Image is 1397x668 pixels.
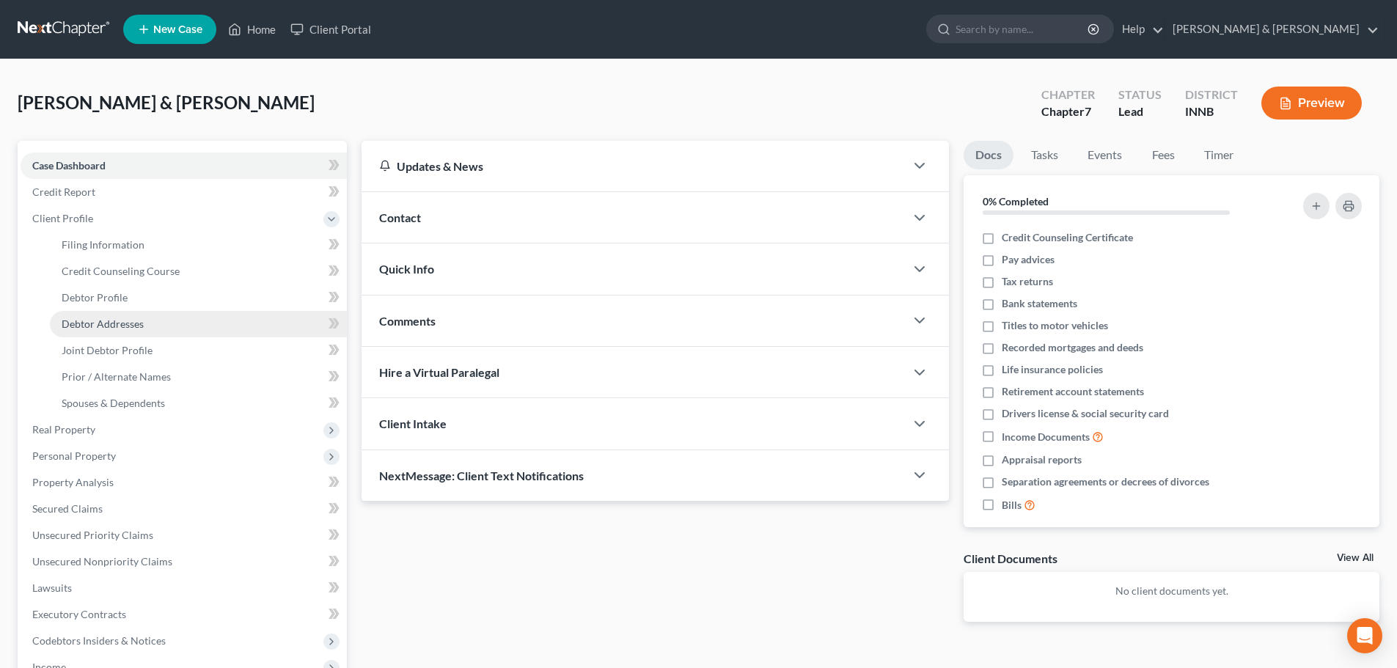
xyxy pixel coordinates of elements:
[32,529,153,541] span: Unsecured Priority Claims
[1041,103,1095,120] div: Chapter
[153,24,202,35] span: New Case
[62,344,153,356] span: Joint Debtor Profile
[62,291,128,304] span: Debtor Profile
[32,555,172,568] span: Unsecured Nonpriority Claims
[1002,362,1103,377] span: Life insurance policies
[1347,618,1382,653] div: Open Intercom Messenger
[32,449,116,462] span: Personal Property
[975,584,1368,598] p: No client documents yet.
[21,469,347,496] a: Property Analysis
[50,390,347,416] a: Spouses & Dependents
[983,195,1049,208] strong: 0% Completed
[1002,384,1144,399] span: Retirement account statements
[1019,141,1070,169] a: Tasks
[1140,141,1187,169] a: Fees
[32,634,166,647] span: Codebtors Insiders & Notices
[1002,296,1077,311] span: Bank statements
[32,608,126,620] span: Executory Contracts
[1165,16,1379,43] a: [PERSON_NAME] & [PERSON_NAME]
[379,469,584,482] span: NextMessage: Client Text Notifications
[21,153,347,179] a: Case Dashboard
[50,285,347,311] a: Debtor Profile
[1002,406,1169,421] span: Drivers license & social security card
[221,16,283,43] a: Home
[1002,252,1055,267] span: Pay advices
[50,311,347,337] a: Debtor Addresses
[1337,553,1374,563] a: View All
[1118,87,1162,103] div: Status
[21,548,347,575] a: Unsecured Nonpriority Claims
[32,423,95,436] span: Real Property
[379,365,499,379] span: Hire a Virtual Paralegal
[1002,340,1143,355] span: Recorded mortgages and deeds
[1115,16,1164,43] a: Help
[1192,141,1245,169] a: Timer
[62,318,144,330] span: Debtor Addresses
[62,238,144,251] span: Filing Information
[1002,230,1133,245] span: Credit Counseling Certificate
[964,551,1057,566] div: Client Documents
[1076,141,1134,169] a: Events
[62,265,180,277] span: Credit Counseling Course
[1085,104,1091,118] span: 7
[21,601,347,628] a: Executory Contracts
[1002,474,1209,489] span: Separation agreements or decrees of divorces
[62,397,165,409] span: Spouses & Dependents
[32,159,106,172] span: Case Dashboard
[50,364,347,390] a: Prior / Alternate Names
[32,502,103,515] span: Secured Claims
[50,258,347,285] a: Credit Counseling Course
[21,575,347,601] a: Lawsuits
[21,522,347,548] a: Unsecured Priority Claims
[32,186,95,198] span: Credit Report
[1002,274,1053,289] span: Tax returns
[1261,87,1362,120] button: Preview
[379,314,436,328] span: Comments
[32,476,114,488] span: Property Analysis
[1041,87,1095,103] div: Chapter
[62,370,171,383] span: Prior / Alternate Names
[379,416,447,430] span: Client Intake
[379,262,434,276] span: Quick Info
[1002,318,1108,333] span: Titles to motor vehicles
[964,141,1013,169] a: Docs
[1185,87,1238,103] div: District
[32,581,72,594] span: Lawsuits
[1185,103,1238,120] div: INNB
[379,210,421,224] span: Contact
[21,496,347,522] a: Secured Claims
[956,15,1090,43] input: Search by name...
[1118,103,1162,120] div: Lead
[1002,498,1022,513] span: Bills
[21,179,347,205] a: Credit Report
[283,16,378,43] a: Client Portal
[1002,430,1090,444] span: Income Documents
[379,158,887,174] div: Updates & News
[50,232,347,258] a: Filing Information
[1002,452,1082,467] span: Appraisal reports
[32,212,93,224] span: Client Profile
[18,92,315,113] span: [PERSON_NAME] & [PERSON_NAME]
[50,337,347,364] a: Joint Debtor Profile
